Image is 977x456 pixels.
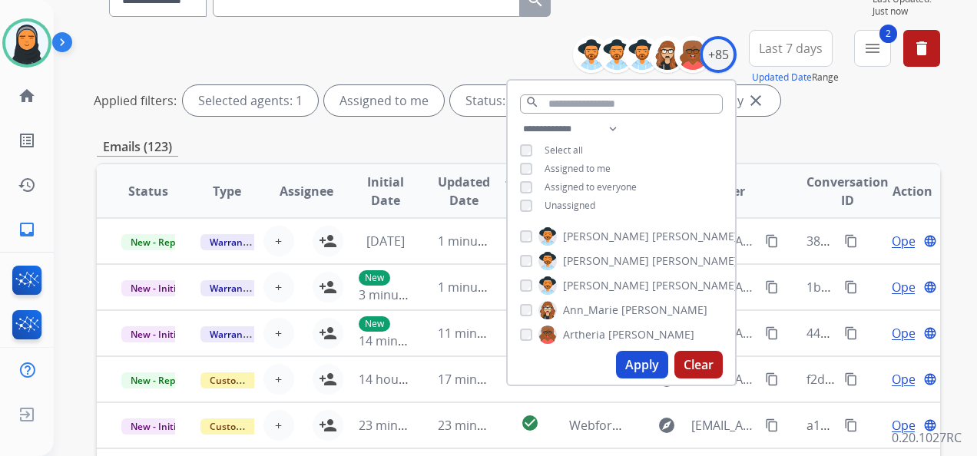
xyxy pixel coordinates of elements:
[121,418,193,435] span: New - Initial
[319,370,337,388] mat-icon: person_add
[765,280,779,294] mat-icon: content_copy
[844,234,858,248] mat-icon: content_copy
[525,95,539,109] mat-icon: search
[873,5,940,18] span: Just now
[359,316,390,332] p: New
[652,229,738,244] span: [PERSON_NAME]
[806,173,889,210] span: Conversation ID
[438,371,527,388] span: 17 minutes ago
[359,417,448,434] span: 23 minutes ago
[563,302,618,318] span: Ann_Marie
[366,233,405,249] span: [DATE]
[200,280,280,296] span: Warranty Ops
[892,324,923,342] span: Open
[121,234,191,250] span: New - Reply
[861,164,940,218] th: Action
[844,372,858,386] mat-icon: content_copy
[854,30,891,67] button: 2
[97,137,178,157] p: Emails (123)
[94,91,177,110] p: Applied filters:
[569,417,917,434] span: Webform from [EMAIL_ADDRESS][DOMAIN_NAME] on [DATE]
[263,364,294,395] button: +
[121,280,193,296] span: New - Initial
[892,278,923,296] span: Open
[844,280,858,294] mat-icon: content_copy
[263,410,294,441] button: +
[912,39,931,58] mat-icon: delete
[183,85,318,116] div: Selected agents: 1
[759,45,823,51] span: Last 7 days
[923,418,937,432] mat-icon: language
[923,326,937,340] mat-icon: language
[200,234,280,250] span: Warranty Ops
[521,414,539,432] mat-icon: check_circle
[200,372,300,388] span: Customer Support
[280,182,333,200] span: Assignee
[844,326,858,340] mat-icon: content_copy
[275,370,282,388] span: +
[844,418,858,432] mat-icon: content_copy
[450,85,612,116] div: Status: New - Initial
[545,180,637,193] span: Assigned to everyone
[275,416,282,435] span: +
[128,182,168,200] span: Status
[892,370,923,388] span: Open
[545,144,583,157] span: Select all
[608,327,694,342] span: [PERSON_NAME]
[324,85,444,116] div: Assigned to me
[319,324,337,342] mat-icon: person_add
[691,416,757,435] span: [EMAIL_ADDRESS][DOMAIN_NAME]
[319,416,337,435] mat-icon: person_add
[18,220,36,239] mat-icon: inbox
[263,272,294,302] button: +
[5,21,48,64] img: avatar
[359,173,412,210] span: Initial Date
[616,351,668,378] button: Apply
[652,278,738,293] span: [PERSON_NAME]
[359,270,390,286] p: New
[657,416,676,435] mat-icon: explore
[752,71,812,84] button: Updated Date
[563,229,649,244] span: [PERSON_NAME]
[438,279,514,296] span: 1 minute ago
[200,326,280,342] span: Warranty Ops
[892,428,962,447] p: 0.20.1027RC
[359,371,435,388] span: 14 hours ago
[923,280,937,294] mat-icon: language
[923,372,937,386] mat-icon: language
[700,36,737,73] div: +85
[545,199,595,212] span: Unassigned
[438,233,514,249] span: 1 minute ago
[621,302,707,318] span: [PERSON_NAME]
[275,232,282,250] span: +
[749,30,833,67] button: Last 7 days
[359,332,448,349] span: 14 minutes ago
[923,234,937,248] mat-icon: language
[200,418,300,435] span: Customer Support
[121,326,193,342] span: New - Initial
[319,232,337,250] mat-icon: person_add
[765,372,779,386] mat-icon: content_copy
[438,325,527,342] span: 11 minutes ago
[275,324,282,342] span: +
[563,253,649,269] span: [PERSON_NAME]
[18,176,36,194] mat-icon: history
[765,234,779,248] mat-icon: content_copy
[438,173,490,210] span: Updated Date
[545,162,611,175] span: Assigned to me
[752,71,839,84] span: Range
[319,278,337,296] mat-icon: person_add
[502,173,521,191] mat-icon: arrow_downward
[438,417,527,434] span: 23 minutes ago
[879,25,897,43] span: 2
[18,87,36,105] mat-icon: home
[275,278,282,296] span: +
[359,286,441,303] span: 3 minutes ago
[652,253,738,269] span: [PERSON_NAME]
[892,416,923,435] span: Open
[765,418,779,432] mat-icon: content_copy
[213,182,241,200] span: Type
[563,327,605,342] span: Artheria
[863,39,882,58] mat-icon: menu
[674,351,723,378] button: Clear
